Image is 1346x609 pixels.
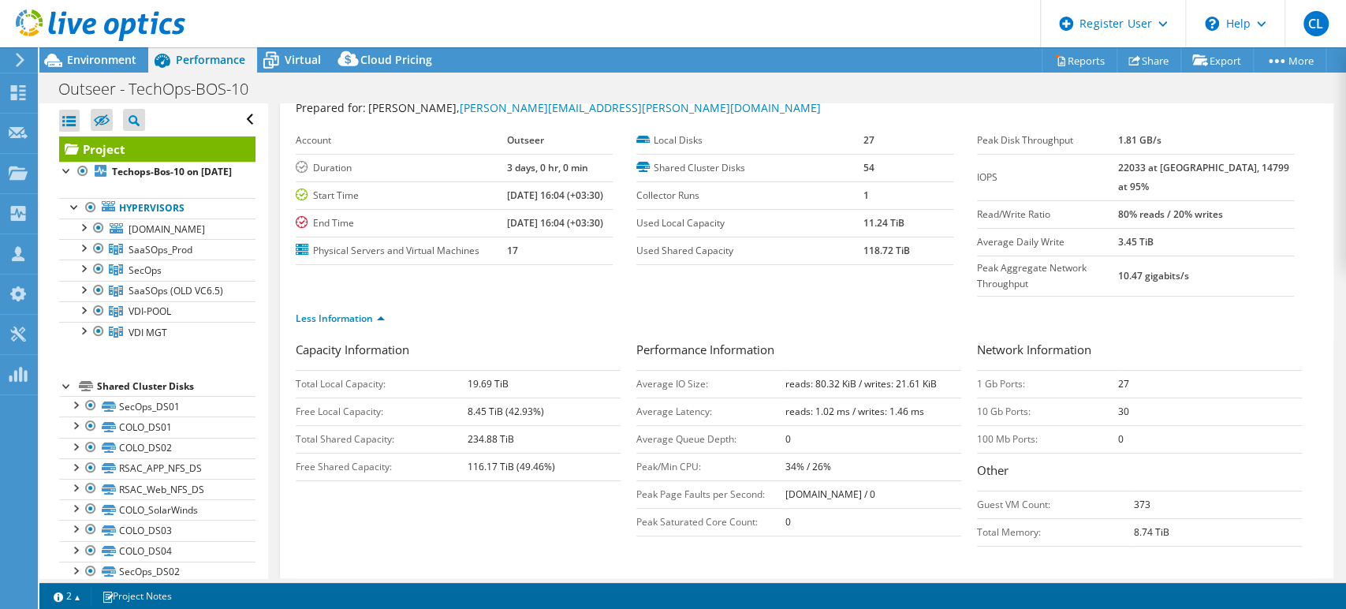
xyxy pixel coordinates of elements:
[285,52,321,67] span: Virtual
[59,198,255,219] a: Hypervisors
[863,161,874,174] b: 54
[636,160,863,176] label: Shared Cluster Disks
[1303,11,1329,36] span: CL
[59,260,255,280] a: SecOps
[1118,432,1124,446] b: 0
[1118,235,1154,248] b: 3.45 TiB
[59,458,255,479] a: RSAC_APP_NFS_DS
[67,52,136,67] span: Environment
[636,243,863,259] label: Used Shared Capacity
[977,398,1118,425] td: 10 Gb Ports:
[1118,269,1189,282] b: 10.47 gigabits/s
[977,133,1118,148] label: Peak Disk Throughput
[636,508,785,536] td: Peak Saturated Core Count:
[977,260,1118,292] label: Peak Aggregate Network Throughput
[785,377,937,390] b: reads: 80.32 KiB / writes: 21.61 KiB
[863,189,868,202] b: 1
[59,479,255,499] a: RSAC_Web_NFS_DS
[176,52,245,67] span: Performance
[636,133,863,148] label: Local Disks
[129,326,167,339] span: VDI MGT
[977,491,1134,518] td: Guest VM Count:
[636,453,785,480] td: Peak/Min CPU:
[636,425,785,453] td: Average Queue Depth:
[977,341,1302,362] h3: Network Information
[129,243,192,256] span: SaaSOps_Prod
[507,133,544,147] b: Outseer
[977,234,1118,250] label: Average Daily Write
[1118,161,1289,193] b: 22033 at [GEOGRAPHIC_DATA], 14799 at 95%
[977,207,1118,222] label: Read/Write Ratio
[785,432,791,446] b: 0
[296,215,507,231] label: End Time
[507,161,588,174] b: 3 days, 0 hr, 0 min
[1118,405,1129,418] b: 30
[1118,207,1223,221] b: 80% reads / 20% writes
[468,460,555,473] b: 116.17 TiB (49.46%)
[636,188,863,204] label: Collector Runs
[977,370,1118,398] td: 1 Gb Ports:
[977,461,1302,483] h3: Other
[59,219,255,239] a: [DOMAIN_NAME]
[296,425,468,453] td: Total Shared Capacity:
[59,239,255,260] a: SaaSOps_Prod
[296,100,366,115] label: Prepared for:
[59,520,255,540] a: COLO_DS03
[59,281,255,301] a: SaaSOps (OLD VC6.5)
[59,162,255,182] a: Techops-Bos-10 on [DATE]
[296,160,507,176] label: Duration
[59,562,255,582] a: SecOps_DS02
[507,244,518,257] b: 17
[296,398,468,425] td: Free Local Capacity:
[468,432,514,446] b: 234.88 TiB
[59,499,255,520] a: COLO_SolarWinds
[468,377,509,390] b: 19.69 TiB
[1133,498,1150,511] b: 373
[636,370,785,398] td: Average IO Size:
[296,312,385,325] a: Less Information
[91,586,183,606] a: Project Notes
[59,438,255,458] a: COLO_DS02
[43,586,91,606] a: 2
[296,370,468,398] td: Total Local Capacity:
[1205,17,1219,31] svg: \n
[507,189,603,202] b: [DATE] 16:04 (+03:30)
[296,243,507,259] label: Physical Servers and Virtual Machines
[360,52,432,67] span: Cloud Pricing
[1118,133,1161,147] b: 1.81 GB/s
[1117,48,1181,73] a: Share
[460,100,821,115] a: [PERSON_NAME][EMAIL_ADDRESS][PERSON_NAME][DOMAIN_NAME]
[636,480,785,508] td: Peak Page Faults per Second:
[59,541,255,562] a: COLO_DS04
[863,216,904,230] b: 11.24 TiB
[296,133,507,148] label: Account
[1180,48,1254,73] a: Export
[129,263,162,277] span: SecOps
[129,304,171,318] span: VDI-POOL
[977,425,1118,453] td: 100 Mb Ports:
[468,405,544,418] b: 8.45 TiB (42.93%)
[1118,377,1129,390] b: 27
[636,398,785,425] td: Average Latency:
[368,100,821,115] span: [PERSON_NAME],
[1253,48,1326,73] a: More
[636,341,961,362] h3: Performance Information
[59,136,255,162] a: Project
[59,301,255,322] a: VDI-POOL
[129,284,223,297] span: SaaSOps (OLD VC6.5)
[296,188,507,204] label: Start Time
[785,515,791,529] b: 0
[296,341,621,362] h3: Capacity Information
[129,222,205,236] span: [DOMAIN_NAME]
[1042,48,1117,73] a: Reports
[785,488,875,501] b: [DOMAIN_NAME] / 0
[507,216,603,230] b: [DATE] 16:04 (+03:30)
[785,460,831,473] b: 34% / 26%
[1133,525,1169,539] b: 8.74 TiB
[51,80,273,98] h1: Outseer - TechOps-BOS-10
[863,244,909,257] b: 118.72 TiB
[977,170,1118,185] label: IOPS
[785,405,924,418] b: reads: 1.02 ms / writes: 1.46 ms
[59,417,255,437] a: COLO_DS01
[59,396,255,417] a: SecOps_DS01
